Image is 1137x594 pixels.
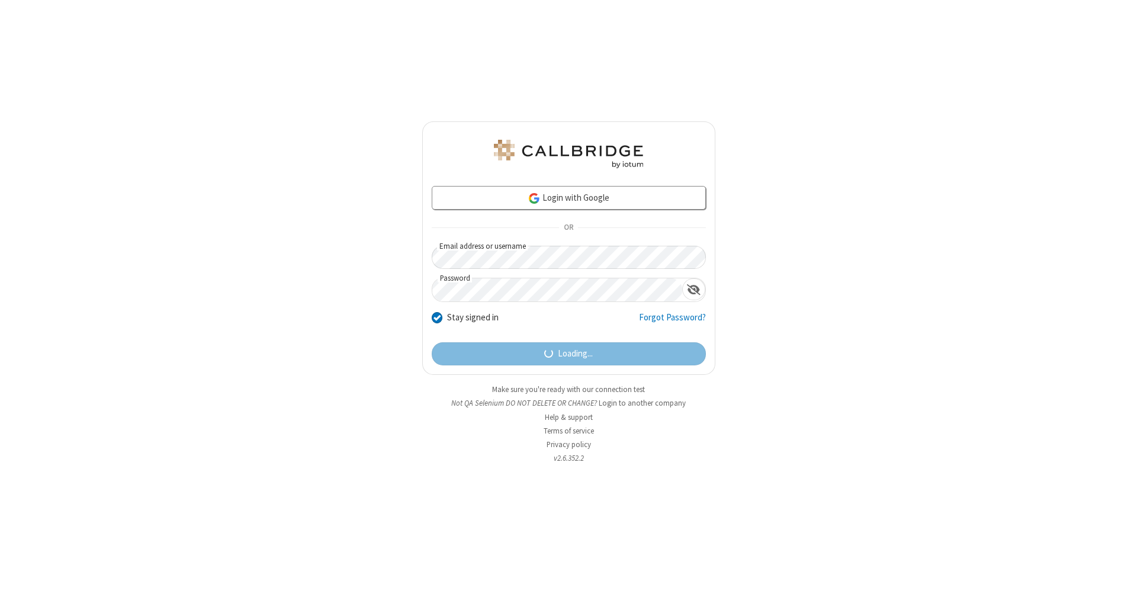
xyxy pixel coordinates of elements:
label: Stay signed in [447,311,499,325]
span: Loading... [558,347,593,361]
span: OR [559,220,578,236]
img: QA Selenium DO NOT DELETE OR CHANGE [492,140,645,168]
a: Forgot Password? [639,311,706,333]
button: Loading... [432,342,706,366]
a: Privacy policy [547,439,591,449]
a: Terms of service [544,426,594,436]
button: Login to another company [599,397,686,409]
input: Email address or username [432,246,706,269]
a: Help & support [545,412,593,422]
div: Show password [682,278,705,300]
a: Make sure you're ready with our connection test [492,384,645,394]
img: google-icon.png [528,192,541,205]
li: v2.6.352.2 [422,452,715,464]
li: Not QA Selenium DO NOT DELETE OR CHANGE? [422,397,715,409]
input: Password [432,278,682,301]
a: Login with Google [432,186,706,210]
